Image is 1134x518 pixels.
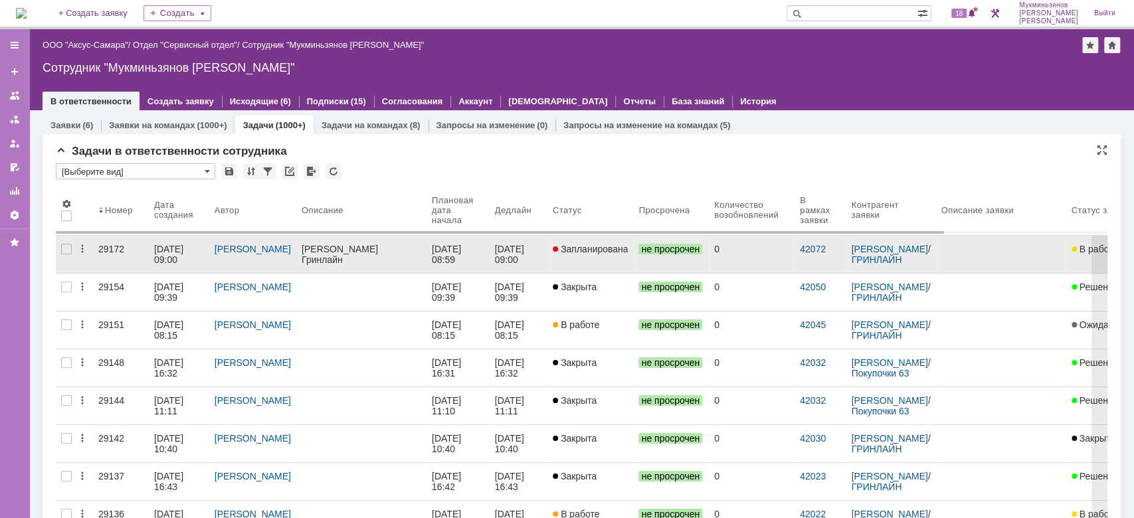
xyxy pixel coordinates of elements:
[308,362,314,369] div: не просрочен
[490,349,547,387] a: [DATE] 16:32
[426,185,490,236] th: Плановая дата начала
[326,163,341,179] div: Обновлять список
[25,62,88,73] a: Задача: 29172
[740,96,776,106] a: История
[190,76,316,95] div: Ростова Наталья Гринлайн Необходимо настроить эл.почту buh.total@brumex.ru, в дополнительной обра...
[623,96,656,106] a: Отчеты
[553,205,581,215] div: Статус
[1072,282,1113,292] span: Решена
[190,62,252,73] a: Задача: 28992
[490,311,547,349] a: [DATE] 08:15
[426,387,490,424] a: [DATE] 11:10
[951,9,967,18] span: 18
[133,40,237,50] a: Отдел "Сервисный отдел"
[846,185,935,236] th: Контрагент заявки
[147,96,214,106] a: Создать заявку
[633,463,709,500] a: не просрочен
[1019,17,1078,25] span: [PERSON_NAME]
[432,319,464,341] div: [DATE] 08:15
[633,311,709,349] a: не просрочен
[351,96,366,106] div: (15)
[426,274,490,311] a: [DATE] 09:39
[495,205,531,215] div: Дедлайн
[633,274,709,311] a: не просрочен
[98,395,143,406] div: 29144
[93,185,149,236] th: Номер
[215,471,291,481] a: [PERSON_NAME]
[190,317,252,328] a: Задача: 29151
[553,319,599,330] span: В работе
[714,433,789,444] div: 0
[547,349,634,387] a: Закрыта
[154,471,186,492] div: [DATE] 16:43
[633,349,709,387] a: не просрочен
[77,395,88,406] div: Действия
[1072,205,1131,215] div: Статус заявки
[112,105,136,116] div: 03.10.2025
[436,120,535,130] a: Запросы на изменение
[154,357,186,379] div: [DATE] 16:32
[714,357,789,368] div: 0
[638,244,702,254] span: не просрочен
[4,85,25,106] a: Заявки на командах
[154,433,186,454] div: [DATE] 10:40
[61,199,72,209] span: Настройки
[633,236,709,273] a: не просрочен
[215,319,291,330] a: [PERSON_NAME]
[917,6,931,19] span: Расширенный поиск
[149,274,209,311] a: [DATE] 09:39
[322,120,408,130] a: Задачи на командах
[77,282,88,292] div: Действия
[495,282,527,303] div: [DATE] 09:39
[547,311,634,349] a: В работе
[851,292,901,303] a: ГРИНЛАЙН
[50,96,132,106] a: В ответственности
[149,463,209,500] a: [DATE] 16:43
[800,319,826,330] a: 42045
[490,236,547,273] a: [DATE] 09:00
[495,357,527,379] div: [DATE] 16:32
[563,120,717,130] a: Запросы на изменение на командах
[154,244,186,265] div: [DATE] 09:00
[98,471,143,481] div: 29137
[1019,1,1078,9] span: Мукминьзянов
[490,387,547,424] a: [DATE] 11:11
[197,120,227,130] div: (1000+)
[426,425,490,462] a: [DATE] 10:40
[851,200,919,220] div: Контрагент заявки
[851,282,927,292] a: [PERSON_NAME]
[143,107,149,114] div: не просрочен
[1072,471,1113,481] span: Решена
[215,433,291,444] a: [PERSON_NAME]
[800,282,826,292] a: 42050
[426,236,490,273] a: [DATE] 08:59
[215,244,291,254] a: [PERSON_NAME]
[190,246,316,265] div: Саркисян Эдгар Гринлайн Прошу переустановить операционную систему на ноут буке для корректной уда...
[25,76,151,95] div: Инжеватова Марина Гринлайн Необходимо предоставить доступ к папке /Журнал блокировки продукции/ П...
[96,104,107,117] div: не просрочен
[714,282,789,292] div: 0
[77,471,88,481] div: Действия
[547,463,634,500] a: Закрыта
[242,40,424,50] div: Сотрудник "Мукминьзянов [PERSON_NAME]"
[23,19,105,31] div: Запланирована
[553,357,597,368] span: Закрыта
[851,406,911,427] a: Покупочки 63 (НЕОСОФТ)
[714,471,789,481] div: 0
[190,272,206,288] a: Галстьян Степан Александрович
[105,205,133,215] div: Номер
[77,433,88,444] div: Действия
[77,244,88,254] div: Действия
[800,395,826,406] a: 42032
[851,395,930,416] div: /
[82,120,93,130] div: (6)
[495,319,527,341] div: [DATE] 08:15
[149,20,154,30] div: 1
[1082,37,1098,53] div: Добавить в избранное
[190,102,206,118] a: Галстьян Степан Александрович
[280,96,291,106] div: (6)
[851,244,930,265] div: /
[190,62,316,73] div: Задача: 28992
[638,433,702,444] span: не просрочен
[209,185,296,236] th: Автор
